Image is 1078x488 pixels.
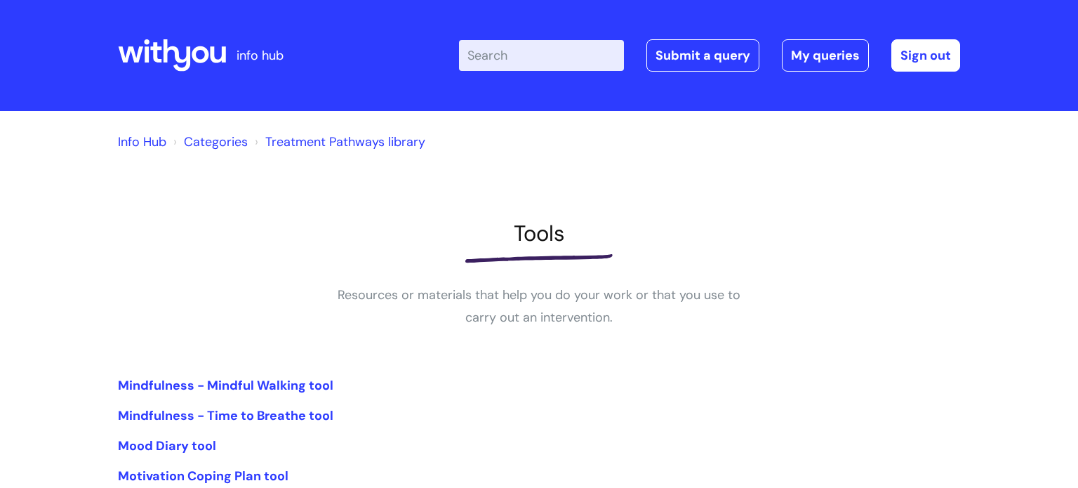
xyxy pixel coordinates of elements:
[891,39,960,72] a: Sign out
[251,131,425,153] li: Treatment Pathways library
[118,437,216,454] a: Mood Diary tool
[118,133,166,150] a: Info Hub
[328,284,750,329] p: Resources or materials that help you do your work or that you use to carry out an intervention.
[118,468,288,484] a: Motivation Coping Plan tool
[184,133,248,150] a: Categories
[237,44,284,67] p: info hub
[118,407,333,424] a: Mindfulness - Time to Breathe tool
[265,133,425,150] a: Treatment Pathways library
[782,39,869,72] a: My queries
[459,39,960,72] div: | -
[118,220,960,246] h1: Tools
[459,40,624,71] input: Search
[118,377,333,394] a: Mindfulness - Mindful Walking tool
[170,131,248,153] li: Solution home
[646,39,759,72] a: Submit a query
